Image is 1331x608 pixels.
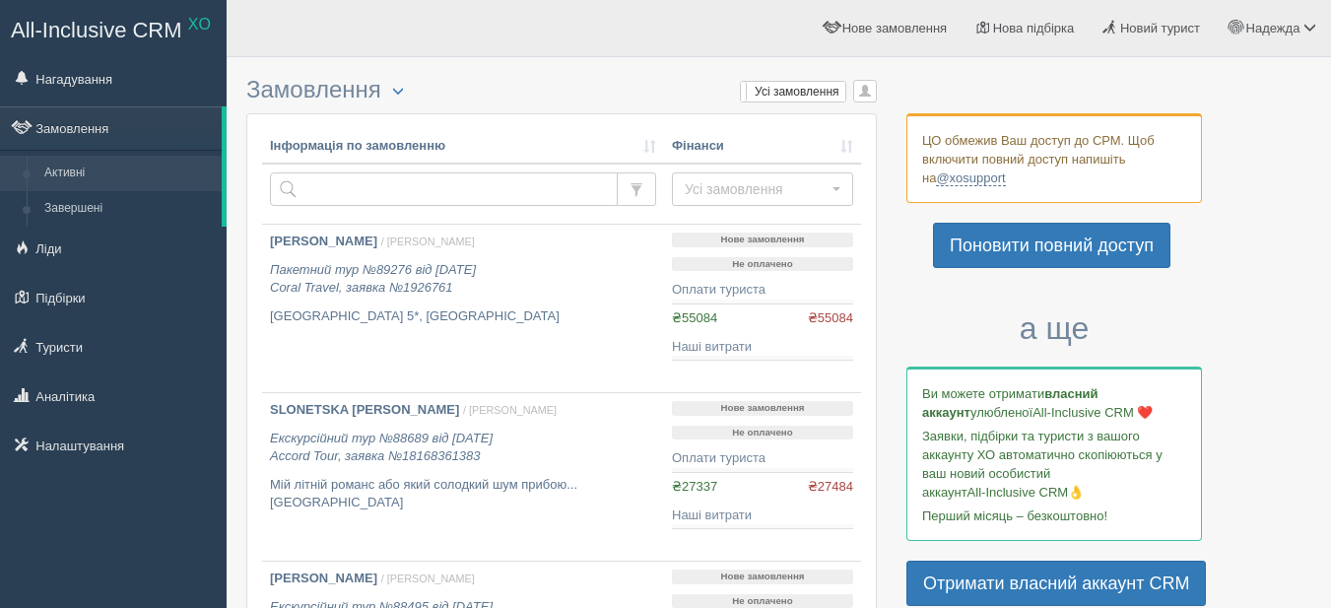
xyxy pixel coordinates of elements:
input: Пошук за номером замовлення, ПІБ або паспортом туриста [270,172,618,206]
p: Нове замовлення [672,570,853,584]
button: Усі замовлення [672,172,853,206]
i: Екскурсійний тур №88689 від [DATE] Accord Tour, заявка №18168361383 [270,431,493,464]
a: Фінанси [672,137,853,156]
span: ₴27484 [808,478,853,497]
span: All-Inclusive CRM👌 [967,485,1085,500]
a: Інформація по замовленню [270,137,656,156]
div: Наші витрати [672,507,853,525]
p: Ви можете отримати улюбленої [922,384,1186,422]
span: / [PERSON_NAME] [381,573,475,584]
a: SLONETSKA [PERSON_NAME] / [PERSON_NAME] Екскурсійний тур №88689 від [DATE]Accord Tour, заявка №18... [262,393,664,561]
b: власний аккаунт [922,386,1098,420]
span: Усі замовлення [685,179,828,199]
sup: XO [188,16,211,33]
span: Нове замовлення [842,21,947,35]
span: ₴27337 [672,479,717,494]
p: Не оплачено [672,257,853,272]
div: Наші витрати [672,338,853,357]
span: Нова підбірка [993,21,1075,35]
p: Перший місяць – безкоштовно! [922,507,1186,525]
a: All-Inclusive CRM XO [1,1,226,55]
i: Пакетний тур №89276 від [DATE] Coral Travel, заявка №1926761 [270,262,476,296]
div: Оплати туриста [672,449,853,468]
a: Отримати власний аккаунт CRM [906,561,1206,606]
p: Нове замовлення [672,233,853,247]
p: Мій літній романс або який солодкий шум прибою... [GEOGRAPHIC_DATA] [270,476,656,512]
h3: а ще [906,311,1202,346]
span: / [PERSON_NAME] [381,236,475,247]
label: Усі замовлення [741,82,845,101]
b: [PERSON_NAME] [270,234,377,248]
p: [GEOGRAPHIC_DATA] 5*, [GEOGRAPHIC_DATA] [270,307,656,326]
a: Активні [35,156,222,191]
a: Завершені [35,191,222,227]
span: Новий турист [1120,21,1200,35]
span: All-Inclusive CRM ❤️ [1032,405,1153,420]
h3: Замовлення [246,77,877,103]
span: All-Inclusive CRM [11,18,182,42]
div: ЦО обмежив Ваш доступ до СРМ. Щоб включити повний доступ напишіть на [906,113,1202,203]
a: Поновити повний доступ [933,223,1170,268]
span: / [PERSON_NAME] [463,404,557,416]
a: @xosupport [936,170,1005,186]
span: ₴55084 [672,310,717,325]
b: SLONETSKA [PERSON_NAME] [270,402,459,417]
div: Оплати туриста [672,281,853,300]
p: Не оплачено [672,426,853,440]
span: Надежда [1246,21,1300,35]
a: [PERSON_NAME] / [PERSON_NAME] Пакетний тур №89276 від [DATE]Coral Travel, заявка №1926761 [GEOGRA... [262,225,664,392]
b: [PERSON_NAME] [270,571,377,585]
p: Заявки, підбірки та туристи з вашого аккаунту ХО автоматично скопіюються у ваш новий особистий ак... [922,427,1186,502]
span: ₴55084 [808,309,853,328]
p: Нове замовлення [672,401,853,416]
